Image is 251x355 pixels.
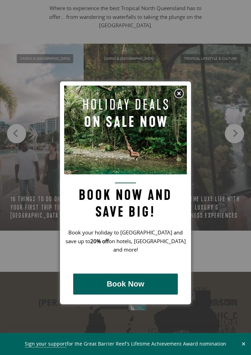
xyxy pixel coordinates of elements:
a: Sign your support [25,340,67,348]
strong: 20% off [90,238,109,245]
p: Book your holiday to [GEOGRAPHIC_DATA] and save up to on hotels, [GEOGRAPHIC_DATA] and more! [64,228,187,254]
button: Close [239,341,248,347]
span: for the Great Barrier Reef’s Lifetime Achievement Award nomination [25,340,226,348]
img: Close [174,88,184,99]
h2: Book now and save big! [64,182,187,220]
img: Pop up image for Holiday Packages [64,86,187,174]
button: Book Now [73,274,178,295]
